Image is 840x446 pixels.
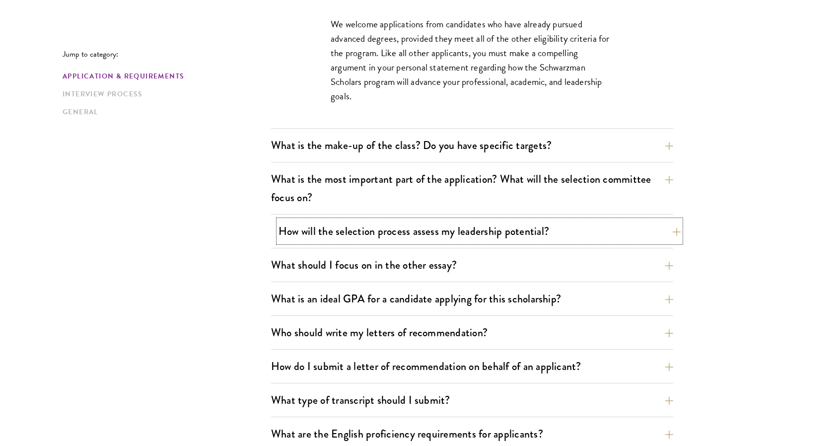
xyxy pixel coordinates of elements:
[271,423,673,445] button: What are the English proficiency requirements for applicants?
[271,355,673,377] button: How do I submit a letter of recommendation on behalf of an applicant?
[271,321,673,344] button: Who should write my letters of recommendation?
[63,50,271,59] p: Jump to category:
[63,89,265,99] a: Interview Process
[271,134,673,156] button: What is the make-up of the class? Do you have specific targets?
[271,389,673,411] button: What type of transcript should I submit?
[271,168,673,209] button: What is the most important part of the application? What will the selection committee focus on?
[271,254,673,276] button: What should I focus on in the other essay?
[271,288,673,310] button: What is an ideal GPA for a candidate applying for this scholarship?
[63,71,265,81] a: Application & Requirements
[279,220,681,242] button: How will the selection process assess my leadership potential?
[331,17,614,103] p: We welcome applications from candidates who have already pursued advanced degrees, provided they ...
[63,107,265,117] a: General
